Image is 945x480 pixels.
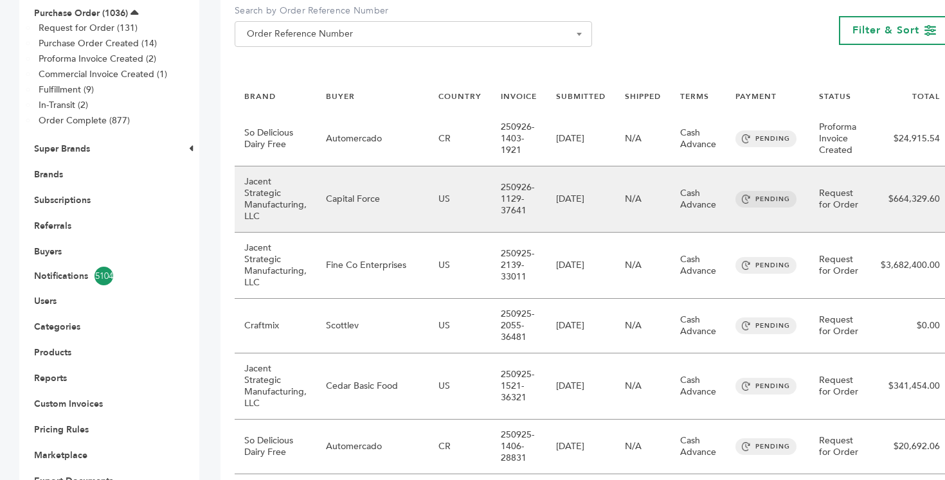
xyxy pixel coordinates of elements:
a: BRAND [244,91,276,102]
td: CR [429,420,491,474]
td: [DATE] [546,166,615,233]
a: BUYER [326,91,355,102]
td: Proforma Invoice Created [809,112,871,166]
span: Order Reference Number [235,21,592,47]
td: [DATE] [546,299,615,353]
td: CR [429,112,491,166]
a: Super Brands [34,143,90,155]
label: Search by Order Reference Number [235,4,592,17]
a: TERMS [680,91,709,102]
a: Categories [34,321,80,333]
td: 250925-2139-33011 [491,233,546,299]
a: Fulfillment (9) [39,84,94,96]
td: Cash Advance [670,353,726,420]
td: [DATE] [546,112,615,166]
td: So Delicious Dairy Free [235,112,316,166]
a: Reports [34,372,67,384]
a: Order Complete (877) [39,114,130,127]
a: SHIPPED [625,91,661,102]
td: Jacent Strategic Manufacturing, LLC [235,166,316,233]
a: Marketplace [34,449,87,461]
span: Order Reference Number [242,25,585,43]
td: US [429,353,491,420]
a: Purchase Order (1036) [34,7,128,19]
td: Jacent Strategic Manufacturing, LLC [235,233,316,299]
span: PENDING [735,257,797,274]
td: Jacent Strategic Manufacturing, LLC [235,353,316,420]
span: PENDING [735,130,797,147]
td: [DATE] [546,420,615,474]
a: Products [34,346,71,359]
td: Cedar Basic Food [316,353,429,420]
td: Cash Advance [670,420,726,474]
a: TOTAL [912,91,940,102]
a: Proforma Invoice Created (2) [39,53,156,65]
a: PAYMENT [735,91,777,102]
a: Pricing Rules [34,423,89,436]
a: Subscriptions [34,194,91,206]
td: Cash Advance [670,233,726,299]
td: 250926-1403-1921 [491,112,546,166]
td: US [429,166,491,233]
a: Custom Invoices [34,398,103,410]
a: SUBMITTED [556,91,606,102]
span: 5104 [94,267,113,285]
td: US [429,233,491,299]
td: Request for Order [809,353,871,420]
td: Cash Advance [670,299,726,353]
td: 250925-1406-28831 [491,420,546,474]
td: US [429,299,491,353]
span: Filter & Sort [852,23,919,37]
td: Cash Advance [670,112,726,166]
span: PENDING [735,191,797,208]
td: Automercado [316,420,429,474]
td: 250925-2055-36481 [491,299,546,353]
td: N/A [615,166,670,233]
td: N/A [615,299,670,353]
td: Request for Order [809,420,871,474]
td: Automercado [316,112,429,166]
a: Request for Order (131) [39,22,138,34]
td: Capital Force [316,166,429,233]
a: Notifications5104 [34,267,165,285]
a: Users [34,295,57,307]
td: Craftmix [235,299,316,353]
span: PENDING [735,438,797,455]
a: Brands [34,168,63,181]
td: Request for Order [809,233,871,299]
a: COUNTRY [438,91,482,102]
a: Referrals [34,220,71,232]
span: PENDING [735,378,797,395]
td: N/A [615,233,670,299]
td: 250925-1521-36321 [491,353,546,420]
a: Purchase Order Created (14) [39,37,157,49]
td: [DATE] [546,353,615,420]
td: [DATE] [546,233,615,299]
td: N/A [615,353,670,420]
td: Scottlev [316,299,429,353]
td: N/A [615,420,670,474]
td: N/A [615,112,670,166]
a: In-Transit (2) [39,99,88,111]
a: STATUS [819,91,851,102]
td: Request for Order [809,166,871,233]
td: So Delicious Dairy Free [235,420,316,474]
span: PENDING [735,317,797,334]
a: Commercial Invoice Created (1) [39,68,167,80]
td: Request for Order [809,299,871,353]
td: Cash Advance [670,166,726,233]
a: INVOICE [501,91,537,102]
td: 250926-1129-37641 [491,166,546,233]
td: Fine Co Enterprises [316,233,429,299]
a: Buyers [34,245,62,258]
